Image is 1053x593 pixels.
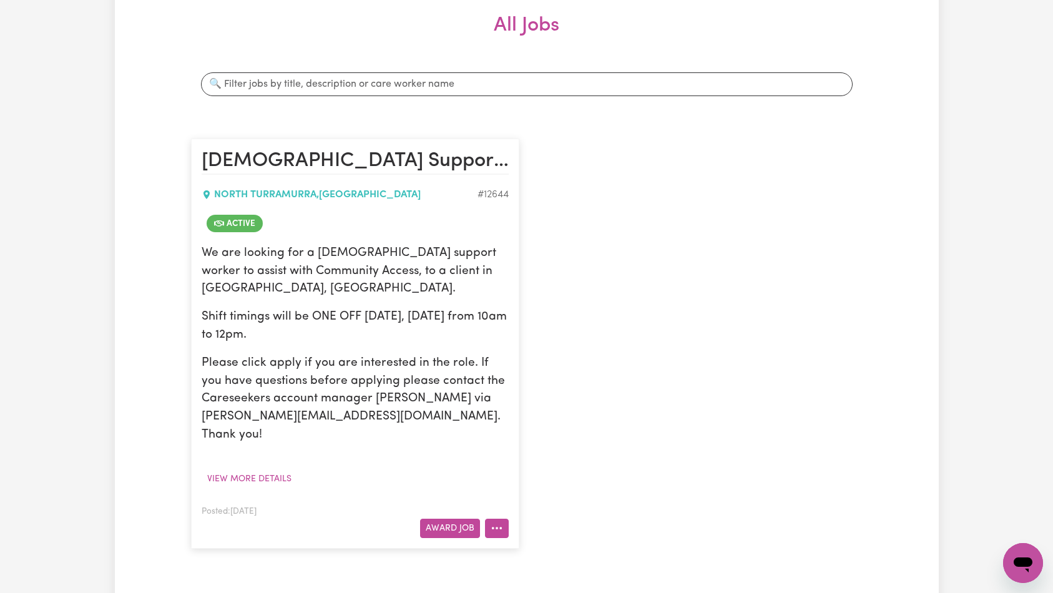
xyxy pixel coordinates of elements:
div: Job ID #12644 [478,187,509,202]
p: Please click apply if you are interested in the role. If you have questions before applying pleas... [202,355,509,444]
span: Job is active [207,215,263,232]
h2: Female Support Worker Needed ONE OFF On 02/07 Tuesday - North Turramurra, NSW [202,149,509,174]
div: NORTH TURRAMURRA , [GEOGRAPHIC_DATA] [202,187,478,202]
input: 🔍 Filter jobs by title, description or care worker name [201,72,853,96]
p: We are looking for a [DEMOGRAPHIC_DATA] support worker to assist with Community Access, to a clie... [202,245,509,298]
iframe: Button to launch messaging window [1003,543,1043,583]
button: More options [485,519,509,538]
p: Shift timings will be ONE OFF [DATE], [DATE] from 10am to 12pm. [202,308,509,345]
h2: All Jobs [191,14,863,57]
button: View more details [202,469,297,489]
span: Posted: [DATE] [202,507,257,516]
button: Award Job [420,519,480,538]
